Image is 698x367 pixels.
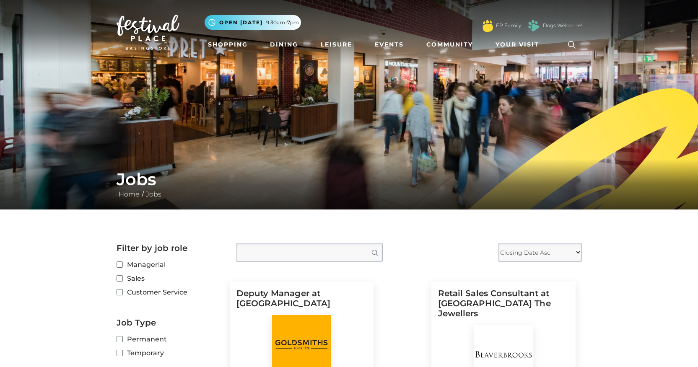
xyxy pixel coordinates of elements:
[117,15,179,50] img: Festival Place Logo
[219,19,263,26] span: Open [DATE]
[117,259,223,270] label: Managerial
[117,190,142,198] a: Home
[117,287,223,297] label: Customer Service
[117,334,223,344] label: Permanent
[117,348,223,358] label: Temporary
[543,22,582,29] a: Dogs Welcome!
[267,37,301,52] a: Dining
[438,288,569,325] h5: Retail Sales Consultant at [GEOGRAPHIC_DATA] The Jewellers
[117,318,223,328] h2: Job Type
[117,243,223,253] h2: Filter by job role
[117,169,582,189] h1: Jobs
[371,37,407,52] a: Events
[205,37,251,52] a: Shopping
[423,37,476,52] a: Community
[496,40,539,49] span: Your Visit
[496,22,521,29] a: FP Family
[266,19,299,26] span: 9.30am-7pm
[492,37,547,52] a: Your Visit
[117,273,223,284] label: Sales
[144,190,163,198] a: Jobs
[110,169,588,199] div: /
[236,288,367,315] h5: Deputy Manager at [GEOGRAPHIC_DATA]
[317,37,355,52] a: Leisure
[205,15,301,30] button: Open [DATE] 9.30am-7pm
